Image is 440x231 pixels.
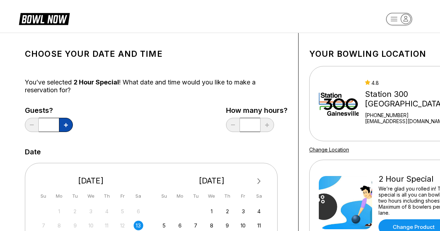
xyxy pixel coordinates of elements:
div: Not available Tuesday, September 9th, 2025 [70,221,80,230]
img: Station 300 Gainesville [319,77,359,130]
div: Not available Monday, September 1st, 2025 [54,207,64,216]
div: [DATE] [157,176,267,186]
div: Not available Tuesday, September 2nd, 2025 [70,207,80,216]
div: Not available Saturday, September 6th, 2025 [134,207,143,216]
div: Not available Monday, September 8th, 2025 [54,221,64,230]
div: Choose Monday, October 6th, 2025 [175,221,185,230]
label: How many hours? [226,106,288,114]
div: We [207,191,216,201]
div: Tu [191,191,200,201]
div: Choose Sunday, October 5th, 2025 [159,221,169,230]
div: Choose Saturday, September 13th, 2025 [134,221,143,230]
label: Date [25,148,41,156]
div: Fr [118,191,127,201]
div: Tu [70,191,80,201]
div: Not available Wednesday, September 10th, 2025 [86,221,96,230]
div: Not available Wednesday, September 3rd, 2025 [86,207,96,216]
div: Not available Thursday, September 11th, 2025 [102,221,112,230]
div: Fr [238,191,248,201]
h1: Choose your Date and time [25,49,288,59]
div: Sa [134,191,143,201]
div: Choose Saturday, October 11th, 2025 [254,221,264,230]
div: Su [159,191,169,201]
div: Th [222,191,232,201]
div: Choose Thursday, October 9th, 2025 [222,221,232,230]
span: 2 Hour Special [74,78,119,86]
a: Change Location [309,147,349,153]
div: Not available Sunday, September 7th, 2025 [39,221,48,230]
div: Choose Wednesday, October 8th, 2025 [207,221,216,230]
div: Mo [54,191,64,201]
div: Choose Wednesday, October 1st, 2025 [207,207,216,216]
img: 2 Hour Special [319,176,372,229]
div: [DATE] [36,176,146,186]
div: Not available Friday, September 5th, 2025 [118,207,127,216]
div: Choose Friday, October 3rd, 2025 [238,207,248,216]
div: Choose Tuesday, October 7th, 2025 [191,221,200,230]
div: Choose Friday, October 10th, 2025 [238,221,248,230]
div: Not available Friday, September 12th, 2025 [118,221,127,230]
div: Not available Thursday, September 4th, 2025 [102,207,112,216]
label: Guests? [25,106,73,114]
div: Th [102,191,112,201]
div: Choose Saturday, October 4th, 2025 [254,207,264,216]
button: Next Month [253,176,265,187]
div: You’ve selected ! What date and time would you like to make a reservation for? [25,78,288,94]
div: Sa [254,191,264,201]
div: Su [39,191,48,201]
div: We [86,191,96,201]
div: Mo [175,191,185,201]
div: Choose Thursday, October 2nd, 2025 [222,207,232,216]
